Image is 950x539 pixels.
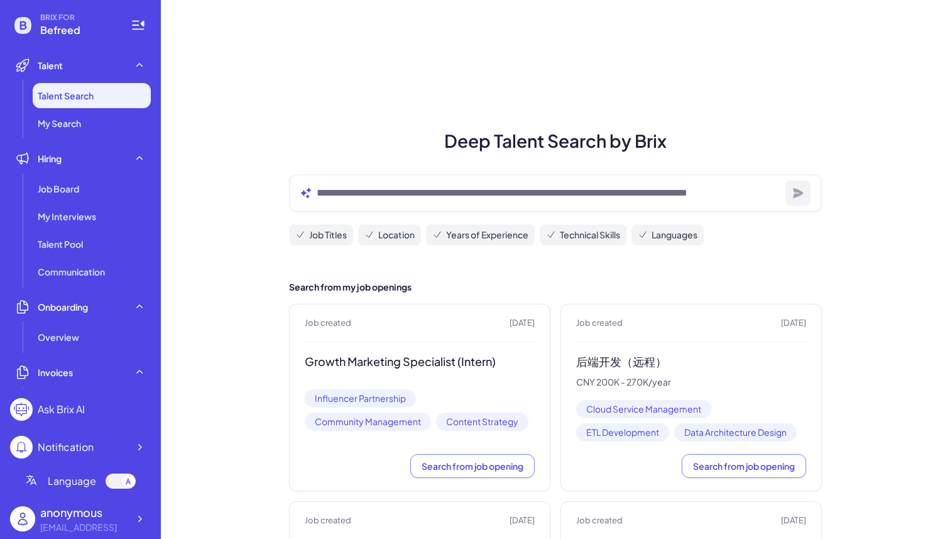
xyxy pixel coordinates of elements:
[422,460,523,472] span: Search from job opening
[38,117,81,130] span: My Search
[510,514,535,527] span: [DATE]
[446,228,528,242] span: Years of Experience
[309,228,347,242] span: Job Titles
[38,238,83,250] span: Talent Pool
[38,89,94,102] span: Talent Search
[576,400,711,418] span: Cloud Service Management
[560,228,620,242] span: Technical Skills
[305,413,431,431] span: Community Management
[38,265,105,278] span: Communication
[576,514,623,527] span: Job created
[48,474,96,489] span: Language
[674,423,797,442] span: Data Architecture Design
[652,228,697,242] span: Languages
[693,460,795,472] span: Search from job opening
[40,504,128,521] div: anonymous
[305,514,351,527] span: Job created
[40,23,116,38] span: Befreed
[38,182,79,195] span: Job Board
[38,301,88,313] span: Onboarding
[10,506,35,531] img: user_logo.png
[305,317,351,330] span: Job created
[40,13,116,23] span: BRIX FOR
[38,402,85,417] div: Ask Brix AI
[38,152,62,165] span: Hiring
[305,389,416,408] span: Influencer Partnership
[576,317,623,330] span: Job created
[38,59,63,72] span: Talent
[410,454,535,478] button: Search from job opening
[576,377,806,388] p: CNY 200K - 270K/year
[38,210,96,223] span: My Interviews
[576,355,806,369] h3: 后端开发（远程）
[576,423,669,442] span: ETL Development
[436,413,528,431] span: Content Strategy
[305,355,535,369] h3: Growth Marketing Specialist (Intern)
[510,317,535,330] span: [DATE]
[289,281,822,294] h2: Search from my job openings
[38,331,79,343] span: Overview
[40,521,128,534] div: Jisongliu@befreed.ai
[274,128,837,154] h1: Deep Talent Search by Brix
[38,366,73,379] span: Invoices
[378,228,415,242] span: Location
[781,514,806,527] span: [DATE]
[682,454,806,478] button: Search from job opening
[781,317,806,330] span: [DATE]
[38,440,94,455] div: Notification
